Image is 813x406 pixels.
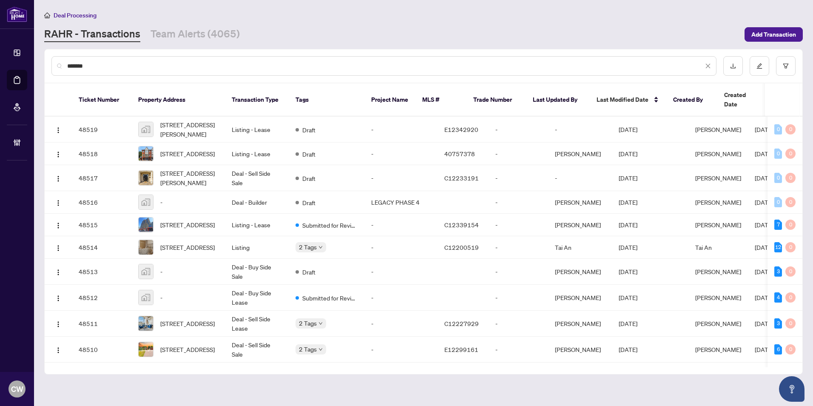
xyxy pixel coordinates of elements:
div: 3 [774,266,782,277]
th: Created Date [717,83,777,117]
span: Draft [302,149,316,159]
td: - [489,165,548,191]
td: 48519 [72,117,131,143]
img: thumbnail-img [139,290,153,305]
img: Logo [55,321,62,328]
span: C12233191 [444,174,479,182]
button: download [723,56,743,76]
div: 0 [785,173,796,183]
td: [PERSON_NAME] [548,214,612,236]
span: [DATE] [619,346,637,353]
button: Logo [51,240,65,254]
span: download [730,63,736,69]
td: Tai An [548,236,612,259]
span: [PERSON_NAME] [695,268,741,275]
td: [PERSON_NAME] [548,337,612,363]
span: home [44,12,50,18]
button: Logo [51,218,65,232]
div: 0 [785,242,796,252]
div: 0 [785,292,796,303]
div: 0 [785,149,796,159]
span: close [705,63,711,69]
img: thumbnail-img [139,316,153,331]
div: 0 [785,124,796,134]
td: - [548,117,612,143]
span: [PERSON_NAME] [695,320,741,327]
span: [PERSON_NAME] [695,346,741,353]
span: [STREET_ADDRESS] [160,243,215,252]
span: [DATE] [755,268,773,275]
div: 0 [785,318,796,329]
span: E12299161 [444,346,478,353]
a: Team Alerts (4065) [151,27,240,42]
th: Project Name [364,83,415,117]
button: Logo [51,291,65,304]
span: Tai An [695,243,712,251]
img: Logo [55,245,62,252]
td: - [489,236,548,259]
button: Logo [51,265,65,278]
span: Draft [302,198,316,207]
span: Draft [302,125,316,134]
td: [PERSON_NAME] [548,143,612,165]
span: [PERSON_NAME] [695,198,741,206]
span: Submitted for Review [302,293,358,303]
button: Logo [51,195,65,209]
td: 48513 [72,259,131,285]
td: - [364,143,438,165]
span: down [318,347,323,352]
span: [DATE] [619,268,637,275]
span: Draft [302,267,316,277]
td: Deal - Sell Side Lease [225,311,289,337]
td: 48518 [72,143,131,165]
td: - [364,311,438,337]
img: thumbnail-img [139,122,153,137]
td: 48512 [72,285,131,311]
span: [PERSON_NAME] [695,150,741,157]
span: 2 Tags [299,344,317,354]
span: [DATE] [755,243,773,251]
button: filter [776,56,796,76]
span: - [160,267,162,276]
span: C12227929 [444,320,479,327]
div: 4 [774,292,782,303]
button: Logo [51,147,65,160]
span: Submitted for Review [302,220,358,230]
button: edit [750,56,769,76]
td: Deal - Builder [225,191,289,214]
span: [STREET_ADDRESS][PERSON_NAME] [160,169,218,187]
td: - [489,259,548,285]
td: 48517 [72,165,131,191]
span: Draft [302,174,316,183]
span: C12339154 [444,221,479,229]
td: 48516 [72,191,131,214]
td: 48510 [72,337,131,363]
th: Trade Number [466,83,526,117]
span: [DATE] [755,198,773,206]
div: 0 [785,266,796,277]
span: - [160,197,162,207]
img: Logo [55,222,62,229]
td: - [364,236,438,259]
div: 0 [785,220,796,230]
span: Deal Processing [54,11,97,19]
td: - [489,311,548,337]
img: logo [7,6,27,22]
td: [PERSON_NAME] [548,191,612,214]
img: Logo [55,347,62,354]
span: [DATE] [619,221,637,229]
td: 48511 [72,311,131,337]
span: [DATE] [755,174,773,182]
div: 7 [774,220,782,230]
img: Logo [55,200,62,206]
th: Tags [289,83,364,117]
td: - [489,117,548,143]
td: LEGACY PHASE 4 [364,191,438,214]
img: Logo [55,269,62,276]
button: Logo [51,317,65,330]
button: Add Transaction [745,27,803,42]
td: - [548,165,612,191]
span: filter [783,63,789,69]
img: Logo [55,127,62,134]
span: [DATE] [619,174,637,182]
